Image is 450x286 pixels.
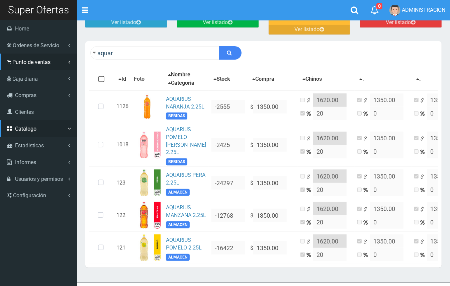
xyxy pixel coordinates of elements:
[166,79,196,87] button: Categoria
[420,173,427,181] i: $
[402,7,445,13] span: ADMINISTRACION
[134,202,161,229] img: ...
[114,167,131,199] td: 123
[85,18,167,27] a: Ver listado
[166,172,205,186] a: AQUARIUS PERA 2.25L
[166,237,202,251] a: AQUARIUS POMELO 2.25L
[8,4,69,16] span: Super Ofertas
[12,59,51,65] span: Punto de ventas
[250,75,276,83] button: Compra
[134,234,161,261] img: ...
[363,97,370,104] i: $
[414,75,423,83] button: .
[269,25,350,34] a: Ver listado
[300,75,324,83] button: Chinos
[166,126,206,156] a: AQUARIUS POMELO [PERSON_NAME] 2.25L
[15,159,36,165] span: Informes
[363,173,370,181] i: $
[114,199,131,232] td: 122
[248,199,298,232] td: $
[15,25,29,32] span: Home
[166,158,187,165] span: BEBIDAS
[134,169,161,196] img: ...
[15,126,36,132] span: Catálogo
[177,18,259,27] a: Ver listado
[306,206,313,213] i: $
[420,97,427,104] i: $
[376,3,382,9] span: 0
[389,5,400,16] img: User Image
[166,96,204,110] a: AQUARIUS NARANJA 2.25L
[13,192,46,199] span: Configuración
[306,173,313,181] i: $
[12,76,38,82] span: Caja diaria
[248,232,298,264] td: $
[306,135,313,143] i: $
[211,75,232,83] button: Stock
[363,238,370,246] i: $
[363,135,370,143] i: $
[111,19,136,25] font: Ver listado
[15,142,44,149] span: Estadisticas
[166,71,192,79] button: Nombre
[360,18,442,27] a: Ver listado
[420,238,427,246] i: $
[116,75,128,83] button: Id
[114,232,131,264] td: 121
[420,135,427,143] i: $
[134,93,161,120] img: ...
[15,109,34,115] span: Clientes
[294,26,320,32] font: Ver listado
[166,189,190,196] span: ALMACEN
[166,113,187,120] span: BEBIDAS
[114,123,131,166] td: 1018
[306,238,313,246] i: $
[203,19,228,25] font: Ver listado
[13,42,59,49] span: Ordenes de Servicio
[134,132,161,158] img: ...
[131,68,163,90] th: Foto
[420,206,427,213] i: $
[166,221,190,228] span: ALMACEN
[15,92,36,98] span: Compras
[90,46,219,60] input: Ingrese su busqueda
[306,97,313,104] i: $
[386,19,411,25] font: Ver listado
[166,204,206,218] a: AQUARIUS MANZANA 2.25L
[166,254,190,261] span: ALMACEN
[15,176,63,182] span: Usuarios y permisos
[114,90,131,123] td: 1126
[248,167,298,199] td: $
[363,206,370,213] i: $
[248,123,298,166] td: $
[248,90,298,123] td: $
[357,75,366,83] button: .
